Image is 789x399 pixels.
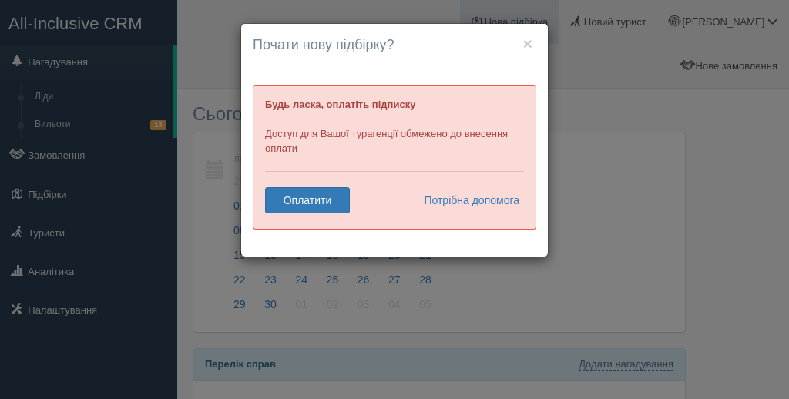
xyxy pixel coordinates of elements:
button: × [523,35,532,52]
b: Будь ласка, оплатіть підписку [265,99,415,110]
a: Потрібна допомога [414,187,520,213]
div: Доступ для Вашої турагенції обмежено до внесення оплати [253,85,536,230]
h4: Почати нову підбірку? [253,35,536,55]
a: Оплатити [265,187,350,213]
